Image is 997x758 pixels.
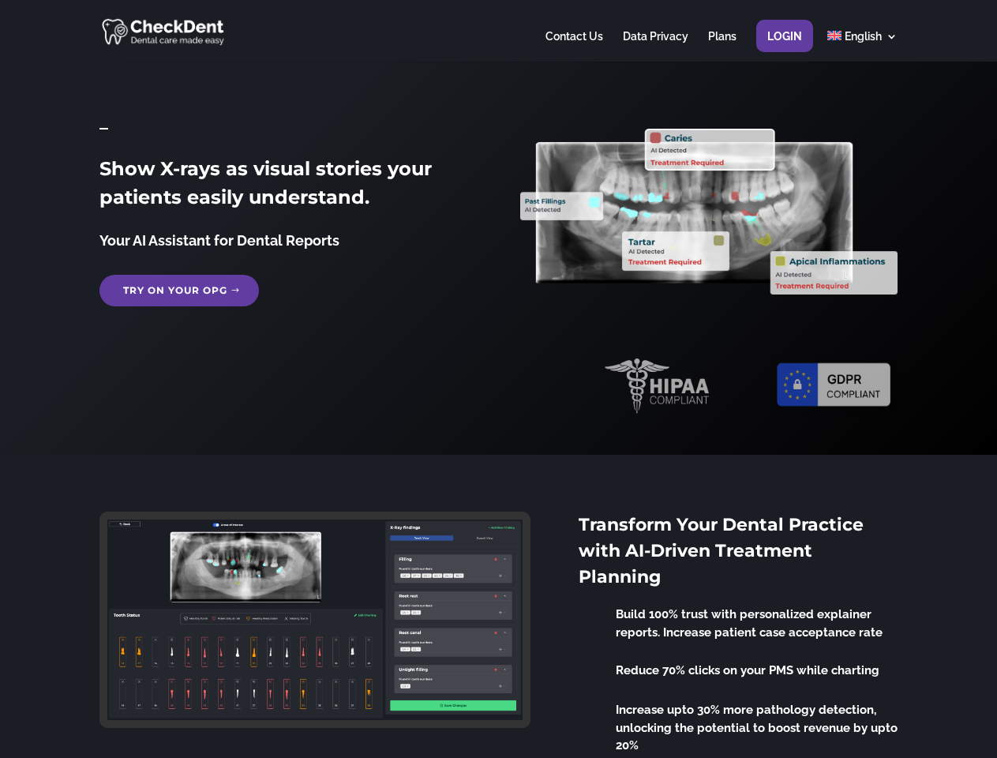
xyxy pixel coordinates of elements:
span: Transform Your Dental Practice with AI-Driven Treatment Planning [579,514,864,587]
a: Try on your OPG [99,275,259,306]
a: Contact Us [545,31,603,62]
a: English [827,31,898,62]
span: Increase upto 30% more pathology detection, unlocking the potential to boost revenue by upto 20% [616,703,898,752]
span: Reduce 70% clicks on your PMS while charting [616,663,879,677]
a: Plans [708,31,737,62]
span: Build 100% trust with personalized explainer reports. Increase patient case acceptance rate [616,607,883,640]
a: Data Privacy [623,31,688,62]
img: CheckDent AI [102,16,226,47]
span: English [845,30,882,43]
span: _ [99,111,108,133]
img: X_Ray_annotated [520,129,897,295]
span: Your AI Assistant for Dental Reports [99,232,339,249]
a: Login [767,31,802,62]
h2: Show X-rays as visual stories your patients easily understand. [99,155,476,220]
